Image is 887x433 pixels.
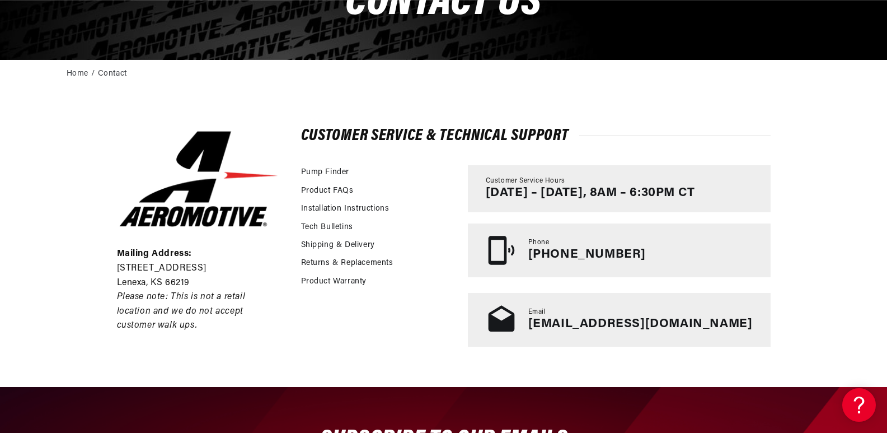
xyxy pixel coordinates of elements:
[67,68,88,80] a: Home
[301,276,367,288] a: Product Warranty
[301,203,389,215] a: Installation Instructions
[117,276,280,291] p: Lenexa, KS 66219
[98,68,127,80] a: Contact
[117,249,193,258] strong: Mailing Address:
[301,129,771,143] h2: Customer Service & Technical Support
[486,176,565,186] span: Customer Service Hours
[301,239,375,252] a: Shipping & Delivery
[528,318,753,330] a: [EMAIL_ADDRESS][DOMAIN_NAME]
[301,166,350,179] a: Pump Finder
[301,257,393,269] a: Returns & Replacements
[117,262,280,276] p: [STREET_ADDRESS]
[528,238,550,248] span: Phone
[528,308,546,317] span: Email
[486,186,695,201] p: [DATE] – [DATE], 8AM – 6:30PM CT
[117,292,246,330] em: Please note: This is not a retail location and we do not accept customer walk ups.
[468,224,771,277] a: Phone [PHONE_NUMBER]
[67,68,821,80] nav: breadcrumbs
[301,221,353,234] a: Tech Bulletins
[528,248,646,262] p: [PHONE_NUMBER]
[301,185,354,197] a: Product FAQs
